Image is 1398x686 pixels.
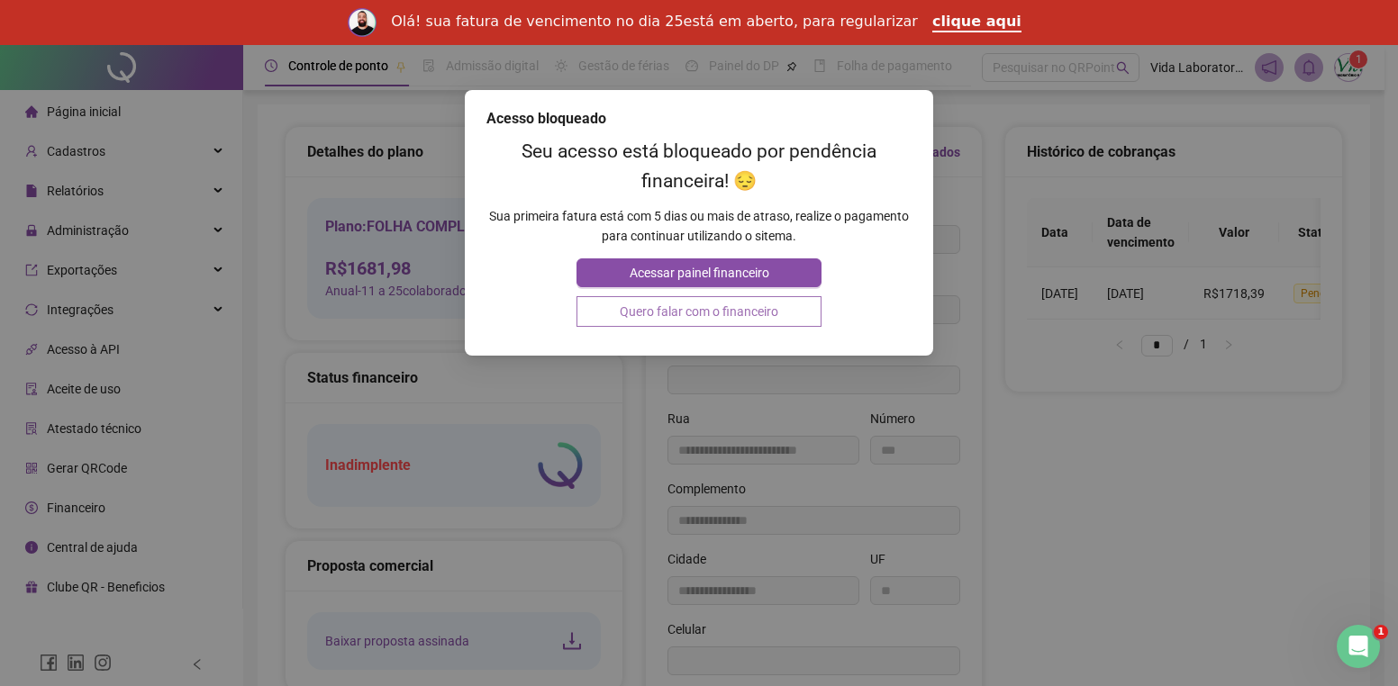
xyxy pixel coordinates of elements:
[486,137,912,196] h2: Seu acesso está bloqueado por pendência financeira! 😔
[1337,625,1380,668] iframe: Intercom live chat
[576,296,821,327] button: Quero falar com o financeiro
[630,263,769,283] span: Acessar painel financeiro
[348,8,377,37] img: Profile image for Rodolfo
[576,258,821,287] button: Acessar painel financeiro
[932,13,1021,32] a: clique aqui
[486,206,912,246] p: Sua primeira fatura está com 5 dias ou mais de atraso, realize o pagamento para continuar utiliza...
[391,13,918,31] div: Olá! sua fatura de vencimento no dia 25está em aberto, para regularizar
[1374,625,1388,639] span: 1
[486,108,912,130] div: Acesso bloqueado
